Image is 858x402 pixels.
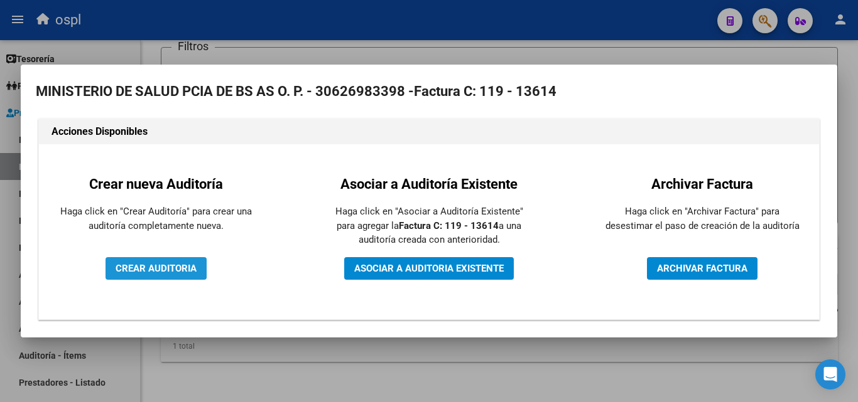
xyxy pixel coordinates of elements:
[399,220,499,231] strong: Factura C: 119 - 13614
[815,359,845,389] div: Open Intercom Messenger
[332,174,526,194] h2: Asociar a Auditoría Existente
[36,80,822,103] h2: MINISTERIO DE SALUD PCIA DE BS AS O. P. - 30626983398 -
[58,174,253,194] h2: Crear nueva Auditoría
[605,174,800,194] h2: Archivar Factura
[52,124,806,139] h1: Acciones Disponibles
[332,204,526,247] p: Haga click en "Asociar a Auditoría Existente" para agregar la a una auditoría creada con anterior...
[647,257,758,280] button: ARCHIVAR FACTURA
[106,257,207,280] button: CREAR AUDITORIA
[657,263,747,274] span: ARCHIVAR FACTURA
[414,83,557,99] strong: Factura C: 119 - 13614
[344,257,514,280] button: ASOCIAR A AUDITORIA EXISTENTE
[605,204,800,233] p: Haga click en "Archivar Factura" para desestimar el paso de creación de la auditoría
[58,204,253,233] p: Haga click en "Crear Auditoría" para crear una auditoría completamente nueva.
[116,263,197,274] span: CREAR AUDITORIA
[354,263,504,274] span: ASOCIAR A AUDITORIA EXISTENTE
